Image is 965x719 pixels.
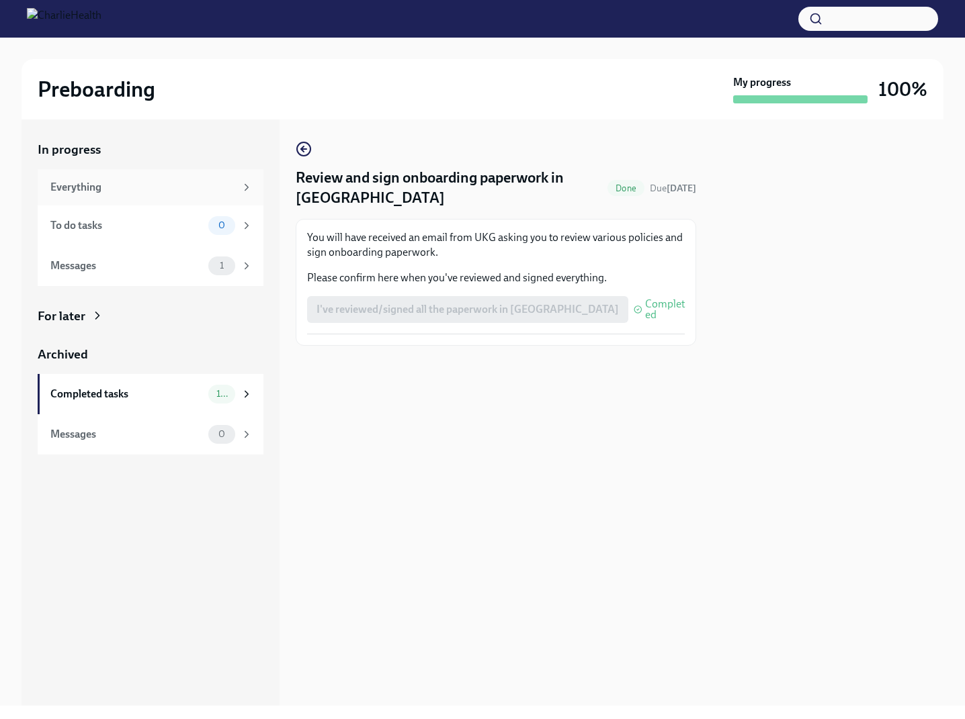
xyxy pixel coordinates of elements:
[208,389,235,399] span: 10
[878,77,927,101] h3: 100%
[50,387,203,401] div: Completed tasks
[38,307,263,325] a: For later
[50,218,203,233] div: To do tasks
[38,346,263,363] a: Archived
[307,271,685,285] p: Please confirm here when you've reviewed and signed everything.
[27,8,101,30] img: CharlieHealth
[38,141,263,158] a: In progress
[38,374,263,414] a: Completed tasks10
[210,220,233,230] span: 0
[38,307,85,325] div: For later
[212,260,232,271] span: 1
[307,230,685,260] p: You will have received an email from UKG asking you to review various policies and sign onboardin...
[38,246,263,286] a: Messages1
[50,258,203,273] div: Messages
[210,429,233,439] span: 0
[650,182,696,195] span: August 6th, 2025 09:00
[38,169,263,205] a: Everything
[38,205,263,246] a: To do tasks0
[38,76,155,103] h2: Preboarding
[667,183,696,194] strong: [DATE]
[650,183,696,194] span: Due
[50,180,235,195] div: Everything
[607,183,644,193] span: Done
[733,75,791,90] strong: My progress
[645,299,685,320] span: Completed
[50,427,203,442] div: Messages
[38,414,263,454] a: Messages0
[296,168,602,208] h4: Review and sign onboarding paperwork in [GEOGRAPHIC_DATA]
